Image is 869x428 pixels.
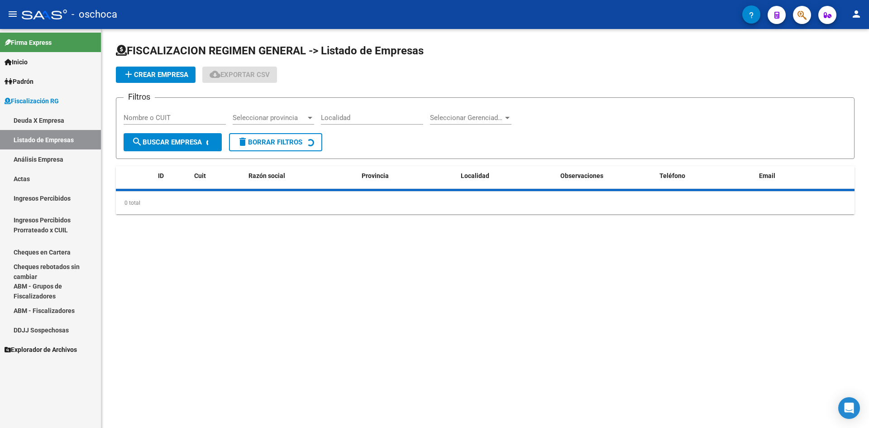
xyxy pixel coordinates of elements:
datatable-header-cell: Observaciones [557,166,656,186]
span: Localidad [461,172,489,179]
mat-icon: search [132,136,143,147]
button: Crear Empresa [116,67,196,83]
span: Provincia [362,172,389,179]
datatable-header-cell: ID [154,166,191,186]
h3: Filtros [124,91,155,103]
datatable-header-cell: Email [755,166,855,186]
div: Open Intercom Messenger [838,397,860,419]
span: - oschoca [72,5,117,24]
span: Fiscalización RG [5,96,59,106]
span: Exportar CSV [210,71,270,79]
span: Firma Express [5,38,52,48]
span: Explorador de Archivos [5,345,77,355]
span: Crear Empresa [123,71,188,79]
datatable-header-cell: Teléfono [656,166,755,186]
span: ID [158,172,164,179]
datatable-header-cell: Cuit [191,166,245,186]
datatable-header-cell: Localidad [457,166,556,186]
mat-icon: person [851,9,862,19]
span: Padrón [5,77,33,87]
datatable-header-cell: Provincia [358,166,457,186]
span: Borrar Filtros [237,138,302,146]
span: Inicio [5,57,28,67]
span: Email [759,172,775,179]
span: Teléfono [659,172,685,179]
mat-icon: delete [237,136,248,147]
button: Buscar Empresa [124,133,222,151]
mat-icon: add [123,69,134,80]
span: Seleccionar Gerenciador [430,114,503,122]
mat-icon: menu [7,9,18,19]
button: Exportar CSV [202,67,277,83]
mat-icon: cloud_download [210,69,220,80]
button: Borrar Filtros [229,133,322,151]
div: 0 total [116,192,855,214]
datatable-header-cell: Razón social [245,166,358,186]
span: Observaciones [560,172,603,179]
span: Buscar Empresa [132,138,202,146]
span: Cuit [194,172,206,179]
span: Seleccionar provincia [233,114,306,122]
span: Razón social [248,172,285,179]
span: FISCALIZACION REGIMEN GENERAL -> Listado de Empresas [116,44,424,57]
